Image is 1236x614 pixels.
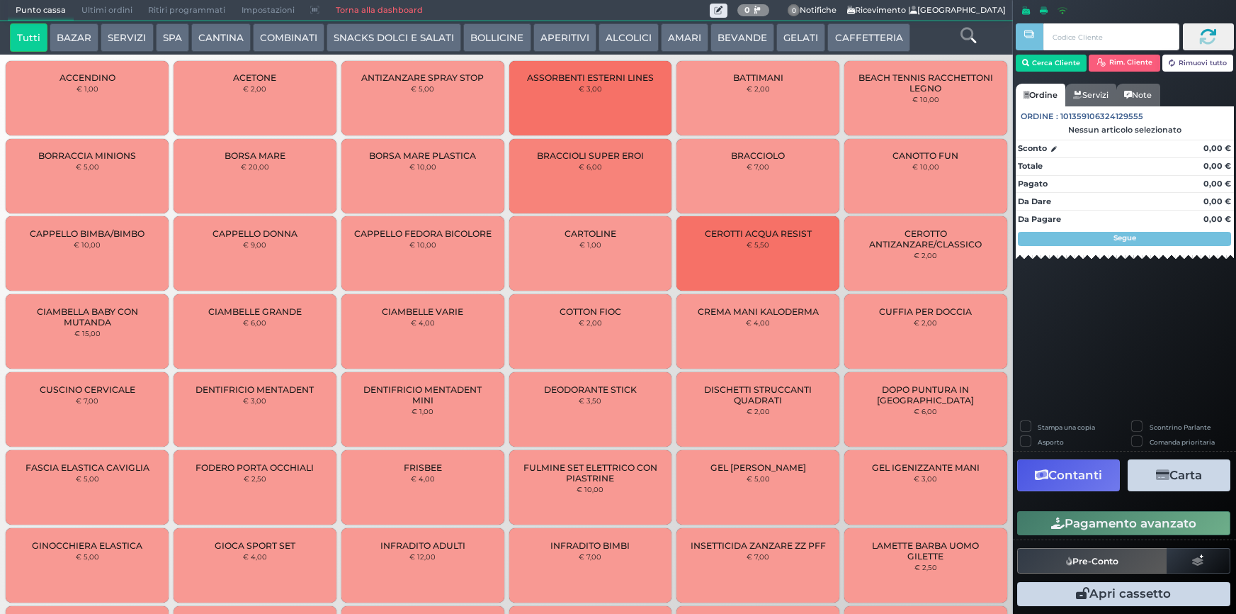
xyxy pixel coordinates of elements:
[914,318,937,327] small: € 2,00
[412,407,433,415] small: € 1,00
[409,162,436,171] small: € 10,00
[577,485,603,493] small: € 10,00
[1017,548,1167,574] button: Pre-Conto
[747,552,769,561] small: € 7,00
[1018,214,1061,224] strong: Da Pagare
[380,540,465,551] span: INFRADITO ADULTI
[74,1,140,21] span: Ultimi ordini
[369,150,476,161] span: BORSA MARE PLASTICA
[533,23,596,52] button: APERITIVI
[50,23,98,52] button: BAZAR
[710,462,806,473] span: GEL [PERSON_NAME]
[1203,214,1231,224] strong: 0,00 €
[1018,161,1043,171] strong: Totale
[579,240,601,249] small: € 1,00
[1016,125,1234,135] div: Nessun articolo selezionato
[409,552,436,561] small: € 12,00
[1150,423,1211,432] label: Scontrino Parlante
[1150,437,1215,447] label: Comanda prioritaria
[140,1,233,21] span: Ritiri programmati
[32,540,142,551] span: GINOCCHIERA ELASTICA
[705,228,812,239] span: CEROTTI ACQUA RESIST
[40,384,135,395] span: CUSCINO CERVICALE
[856,384,995,406] span: DOPO PUNTURA IN [GEOGRAPHIC_DATA]
[243,240,266,249] small: € 9,00
[1021,111,1058,123] span: Ordine :
[1043,23,1179,50] input: Codice Cliente
[1016,55,1087,72] button: Cerca Cliente
[156,23,189,52] button: SPA
[856,228,995,250] span: CEROTTO ANTIZANZARE/CLASSICO
[243,84,266,93] small: € 2,00
[744,5,750,15] b: 0
[892,150,958,161] span: CANOTTO FUN
[76,474,99,483] small: € 5,00
[879,306,972,317] span: CUFFIA PER DOCCIA
[747,474,770,483] small: € 5,00
[212,228,297,239] span: CAPPELLO DONNA
[560,306,621,317] span: COTTON FIOC
[1203,161,1231,171] strong: 0,00 €
[59,72,115,83] span: ACCENDINO
[74,329,101,337] small: € 15,00
[579,84,602,93] small: € 3,00
[579,396,601,405] small: € 3,50
[788,4,800,17] span: 0
[1038,437,1064,447] label: Asporto
[688,384,827,406] span: DISCHETTI STRUCCANTI QUADRATI
[1089,55,1160,72] button: Rim. Cliente
[856,540,995,562] span: LAMETTE BARBA UOMO GILETTE
[521,462,659,484] span: FULMINE SET ELETTRICO CON PIASTRINE
[225,150,285,161] span: BORSA MARE
[914,474,937,483] small: € 3,00
[710,23,774,52] button: BEVANDE
[698,306,819,317] span: CREMA MANI KALODERMA
[241,162,269,171] small: € 20,00
[747,240,769,249] small: € 5,50
[1018,143,1047,155] strong: Sconto
[409,240,436,249] small: € 10,00
[243,396,266,405] small: € 3,00
[74,240,101,249] small: € 10,00
[912,95,939,104] small: € 10,00
[1017,511,1230,535] button: Pagamento avanzato
[195,462,314,473] span: FODERO PORTA OCCHIALI
[1018,196,1051,206] strong: Da Dare
[1016,84,1065,106] a: Ordine
[30,228,144,239] span: CAPPELLO BIMBA/BIMBO
[537,150,644,161] span: BRACCIOLI SUPER EROI
[1060,111,1143,123] span: 101359106324129555
[1203,179,1231,189] strong: 0,00 €
[1038,423,1095,432] label: Stampa una copia
[233,72,276,83] span: ACETONE
[746,318,770,327] small: € 4,00
[914,563,937,571] small: € 2,50
[1203,143,1231,153] strong: 0,00 €
[579,318,602,327] small: € 2,00
[463,23,531,52] button: BOLLICINE
[872,462,980,473] span: GEL IGENIZZANTE MANI
[234,1,302,21] span: Impostazioni
[579,162,602,171] small: € 6,00
[747,407,770,415] small: € 2,00
[579,552,601,561] small: € 7,00
[404,462,442,473] span: FRISBEE
[101,23,153,52] button: SERVIZI
[191,23,251,52] button: CANTINA
[361,72,484,83] span: ANTIZANZARE SPRAY STOP
[243,552,267,561] small: € 4,00
[747,84,770,93] small: € 2,00
[1065,84,1116,106] a: Servizi
[25,462,149,473] span: FASCIA ELASTICA CAVIGLIA
[1017,459,1120,491] button: Contanti
[243,318,266,327] small: € 6,00
[1018,179,1048,189] strong: Pagato
[76,396,98,405] small: € 7,00
[208,306,302,317] span: CIAMBELLE GRANDE
[691,540,826,551] span: INSETTICIDA ZANZARE ZZ PFF
[10,23,47,52] button: Tutti
[215,540,295,551] span: GIOCA SPORT SET
[914,407,937,415] small: € 6,00
[327,23,461,52] button: SNACKS DOLCI E SALATI
[353,384,492,406] span: DENTIFRICIO MENTADENT MINI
